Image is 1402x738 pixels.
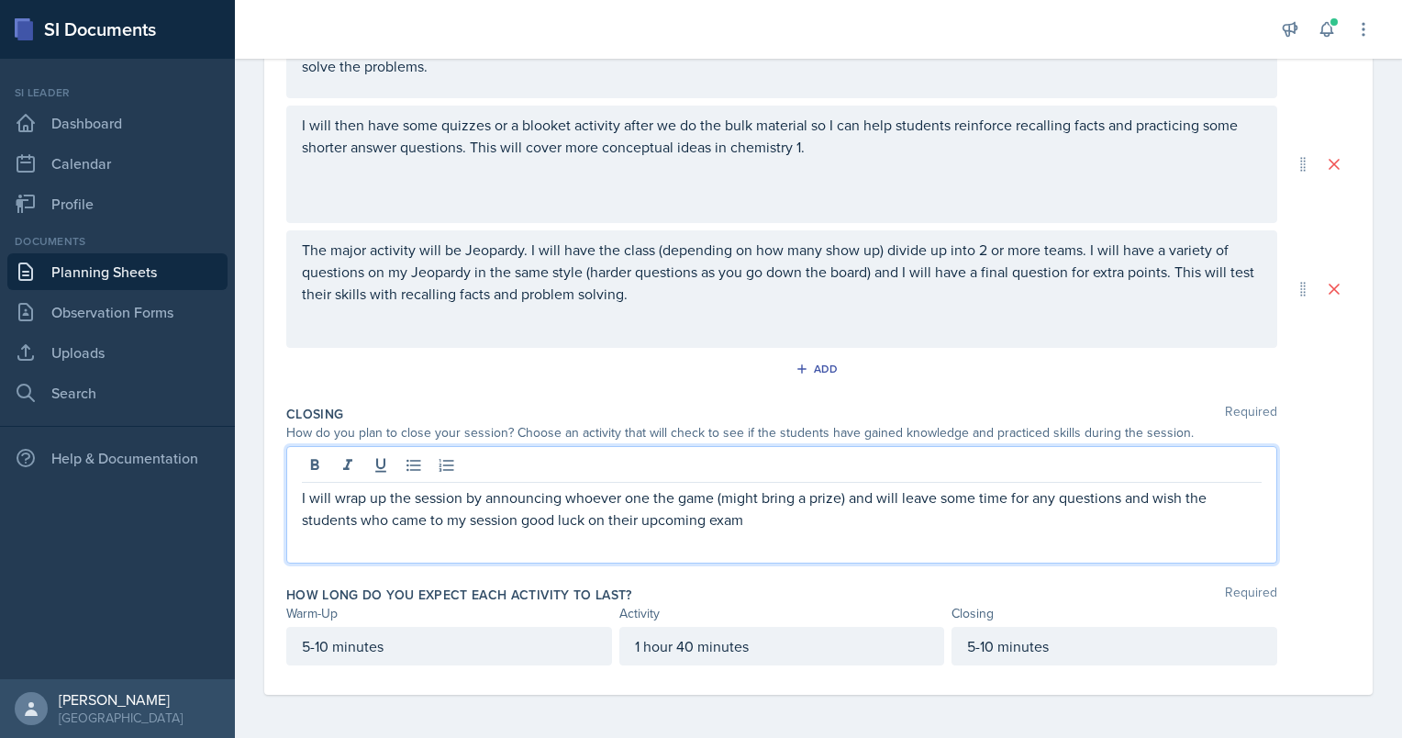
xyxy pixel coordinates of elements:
[619,604,945,623] div: Activity
[7,145,228,182] a: Calendar
[1225,586,1277,604] span: Required
[302,239,1262,305] p: The major activity will be Jeopardy. I will have the class (depending on how many show up) divide...
[302,114,1262,158] p: I will then have some quizzes or a blooket activity after we do the bulk material so I can help s...
[967,635,1262,657] p: 5-10 minutes
[951,604,1277,623] div: Closing
[1225,405,1277,423] span: Required
[789,355,849,383] button: Add
[7,185,228,222] a: Profile
[7,294,228,330] a: Observation Forms
[59,690,183,709] div: [PERSON_NAME]
[286,586,632,604] label: How long do you expect each activity to last?
[635,635,929,657] p: 1 hour 40 minutes
[7,440,228,476] div: Help & Documentation
[7,84,228,101] div: Si leader
[7,253,228,290] a: Planning Sheets
[286,604,612,623] div: Warm-Up
[799,362,839,376] div: Add
[7,233,228,250] div: Documents
[302,486,1262,531] p: I will wrap up the session by announcing whoever one the game (might bring a prize) and will leav...
[7,105,228,141] a: Dashboard
[286,423,1277,442] div: How do you plan to close your session? Choose an activity that will check to see if the students ...
[7,334,228,371] a: Uploads
[7,375,228,411] a: Search
[59,709,183,727] div: [GEOGRAPHIC_DATA]
[286,405,343,423] label: Closing
[302,635,596,657] p: 5-10 minutes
